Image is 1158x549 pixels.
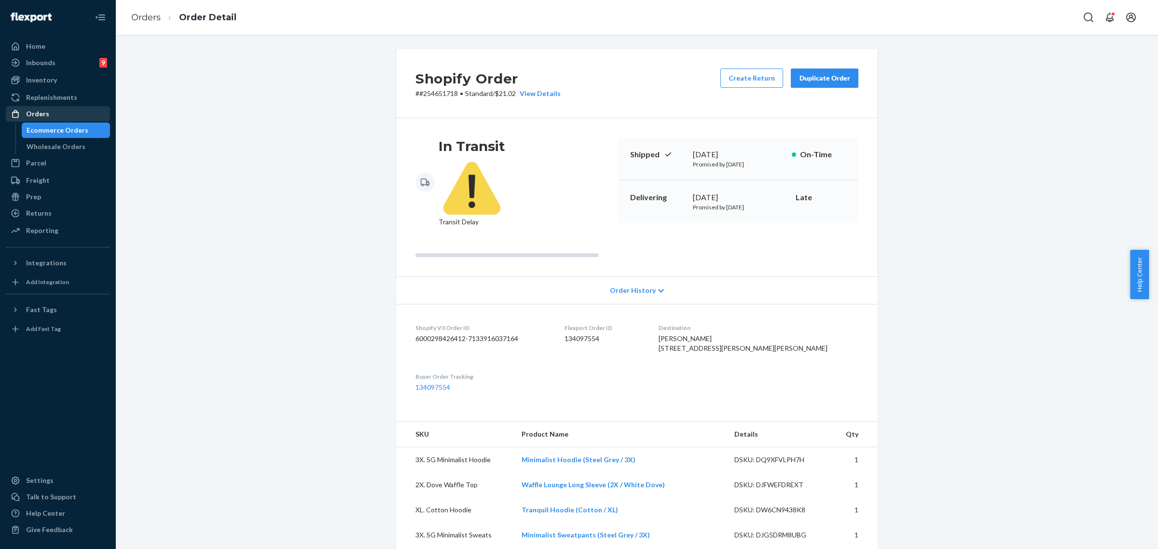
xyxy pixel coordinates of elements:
[833,472,878,497] td: 1
[800,149,847,160] p: On-Time
[131,12,161,23] a: Orders
[6,522,110,537] button: Give Feedback
[26,278,69,286] div: Add Integration
[22,139,110,154] a: Wholesale Orders
[6,155,110,171] a: Parcel
[396,522,514,548] td: 3X. SG Minimalist Sweats
[26,525,73,535] div: Give Feedback
[6,255,110,271] button: Integrations
[565,324,643,332] dt: Flexport Order ID
[415,89,561,98] p: # #254651718 / $21.02
[26,305,57,315] div: Fast Tags
[26,258,67,268] div: Integrations
[26,41,45,51] div: Home
[734,480,825,490] div: DSKU: DJFWEFDREXT
[6,39,110,54] a: Home
[11,13,52,22] img: Flexport logo
[27,125,88,135] div: Ecommerce Orders
[396,422,514,447] th: SKU
[26,492,76,502] div: Talk to Support
[1130,250,1149,299] button: Help Center
[734,455,825,465] div: DSKU: DQ9XFVLPH7H
[799,73,850,83] div: Duplicate Order
[514,422,727,447] th: Product Name
[516,89,561,98] button: View Details
[6,72,110,88] a: Inventory
[26,325,61,333] div: Add Fast Tag
[26,58,55,68] div: Inbounds
[6,473,110,488] a: Settings
[833,422,878,447] th: Qty
[565,334,643,343] dd: 134097554
[610,286,656,295] span: Order History
[833,447,878,473] td: 1
[693,160,784,168] p: Promised by [DATE]
[460,89,463,97] span: •
[6,106,110,122] a: Orders
[734,505,825,515] div: DSKU: DW6CN9438K8
[693,203,784,211] p: Promised by [DATE]
[6,274,110,290] a: Add Integration
[465,89,493,97] span: Standard
[6,90,110,105] a: Replenishments
[26,192,41,202] div: Prep
[6,206,110,221] a: Returns
[6,223,110,238] a: Reporting
[522,480,665,489] a: Waffle Lounge Long Sleeve (2X / White Dove)
[6,55,110,70] a: Inbounds9
[439,137,505,155] h3: In Transit
[796,192,847,203] p: Late
[734,530,825,540] div: DSKU: DJG5DRM8UBG
[26,508,65,518] div: Help Center
[396,472,514,497] td: 2X. Dove Waffle Top
[396,497,514,522] td: XL. Cotton Hoodie
[415,334,549,343] dd: 6000298426412-7133916037164
[630,192,685,203] p: Delivering
[630,149,685,160] p: Shipped
[1121,8,1141,27] button: Open account menu
[26,208,52,218] div: Returns
[124,3,244,32] ol: breadcrumbs
[91,8,110,27] button: Close Navigation
[1079,8,1098,27] button: Open Search Box
[179,12,236,23] a: Order Detail
[27,142,85,151] div: Wholesale Orders
[415,324,549,332] dt: Shopify V3 Order ID
[833,522,878,548] td: 1
[791,69,858,88] button: Duplicate Order
[693,149,784,160] div: [DATE]
[659,334,827,352] span: [PERSON_NAME] [STREET_ADDRESS][PERSON_NAME][PERSON_NAME]
[415,69,561,89] h2: Shopify Order
[1100,8,1119,27] button: Open notifications
[659,324,858,332] dt: Destination
[415,383,450,391] a: 134097554
[693,192,784,203] div: [DATE]
[22,123,110,138] a: Ecommerce Orders
[6,321,110,337] a: Add Fast Tag
[6,189,110,205] a: Prep
[720,69,783,88] button: Create Return
[26,109,49,119] div: Orders
[26,158,46,168] div: Parcel
[439,155,505,226] span: Transit Delay
[26,476,54,485] div: Settings
[6,302,110,317] button: Fast Tags
[26,176,50,185] div: Freight
[833,497,878,522] td: 1
[6,173,110,188] a: Freight
[415,372,549,381] dt: Buyer Order Tracking
[522,506,618,514] a: Tranquil Hoodie (Cotton / XL)
[727,422,833,447] th: Details
[26,75,57,85] div: Inventory
[6,506,110,521] a: Help Center
[522,455,635,464] a: Minimalist Hoodie (Steel Grey / 3X)
[99,58,107,68] div: 9
[522,531,650,539] a: Minimalist Sweatpants (Steel Grey / 3X)
[26,93,77,102] div: Replenishments
[396,447,514,473] td: 3X. SG Minimalist Hoodie
[6,489,110,505] a: Talk to Support
[26,226,58,235] div: Reporting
